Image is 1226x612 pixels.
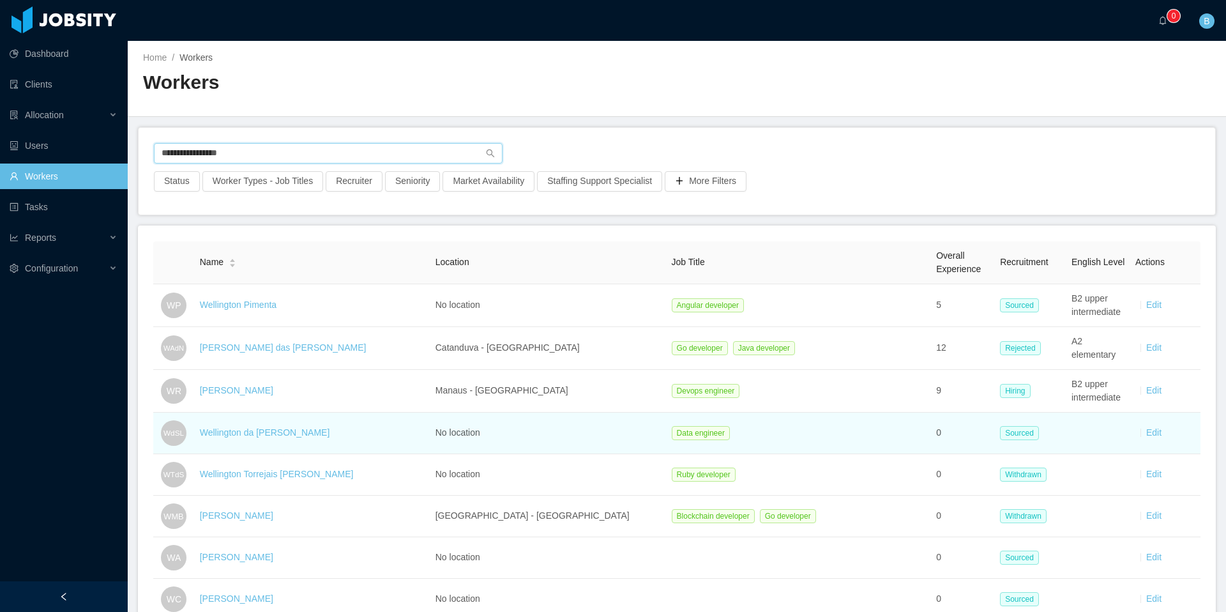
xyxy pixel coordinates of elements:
td: A2 elementary [1066,327,1130,370]
span: WAdN [163,338,184,358]
span: Rejected [1000,341,1040,355]
a: Home [143,52,167,63]
td: No location [430,413,667,454]
i: icon: search [486,149,495,158]
button: Status [154,171,200,192]
span: WMB [164,504,184,528]
a: [PERSON_NAME] [200,552,273,562]
span: Job Title [672,257,705,267]
td: 12 [931,327,995,370]
a: [PERSON_NAME] [200,510,273,521]
span: Configuration [25,263,78,273]
a: Sourced [1000,300,1044,310]
td: No location [430,454,667,496]
span: Java developer [733,341,795,355]
span: Overall Experience [936,250,981,274]
span: Devops engineer [672,384,740,398]
a: Wellington Torrejais [PERSON_NAME] [200,469,354,479]
span: Recruitment [1000,257,1048,267]
span: Ruby developer [672,468,736,482]
span: Sourced [1000,426,1039,440]
a: [PERSON_NAME] das [PERSON_NAME] [200,342,367,353]
span: Angular developer [672,298,744,312]
td: 0 [931,454,995,496]
button: Worker Types - Job Titles [202,171,323,192]
span: Reports [25,233,56,243]
td: 9 [931,370,995,413]
a: Edit [1146,300,1162,310]
span: Workers [179,52,213,63]
td: Catanduva - [GEOGRAPHIC_DATA] [430,327,667,370]
a: Sourced [1000,427,1044,438]
span: English Level [1071,257,1124,267]
td: 0 [931,496,995,537]
a: Edit [1146,342,1162,353]
a: [PERSON_NAME] [200,385,273,395]
td: B2 upper intermediate [1066,370,1130,413]
a: icon: userWorkers [10,164,117,189]
a: Withdrawn [1000,510,1052,521]
td: 0 [931,413,995,454]
i: icon: solution [10,111,19,119]
span: B [1204,13,1209,29]
span: Actions [1135,257,1165,267]
a: Edit [1146,510,1162,521]
i: icon: line-chart [10,233,19,242]
td: No location [430,284,667,327]
span: Sourced [1000,551,1039,565]
span: WA [167,545,181,570]
a: Wellington da [PERSON_NAME] [200,427,330,438]
sup: 0 [1167,10,1180,22]
button: Market Availability [443,171,534,192]
button: icon: plusMore Filters [665,171,746,192]
span: Withdrawn [1000,468,1047,482]
a: Edit [1146,552,1162,562]
td: B2 upper intermediate [1066,284,1130,327]
td: 5 [931,284,995,327]
td: [GEOGRAPHIC_DATA] - [GEOGRAPHIC_DATA] [430,496,667,537]
a: icon: robotUsers [10,133,117,158]
span: Go developer [760,509,816,523]
span: Blockchain developer [672,509,755,523]
span: Hiring [1000,384,1030,398]
span: Sourced [1000,592,1039,606]
a: [PERSON_NAME] [200,593,273,604]
a: Wellington Pimenta [200,300,276,310]
a: icon: profileTasks [10,194,117,220]
span: Data engineer [672,426,730,440]
span: Name [200,256,223,269]
button: Recruiter [326,171,382,192]
span: Go developer [672,341,728,355]
i: icon: caret-up [229,257,236,261]
div: Sort [229,257,236,266]
span: Allocation [25,110,64,120]
a: icon: pie-chartDashboard [10,41,117,66]
span: Location [435,257,469,267]
span: WTdS [163,464,185,486]
button: Staffing Support Specialist [537,171,662,192]
a: Edit [1146,593,1162,604]
a: Hiring [1000,385,1035,395]
td: No location [430,537,667,579]
td: Manaus - [GEOGRAPHIC_DATA] [430,370,667,413]
a: Edit [1146,427,1162,438]
a: icon: auditClients [10,72,117,97]
a: Sourced [1000,552,1044,562]
button: Seniority [385,171,440,192]
a: Sourced [1000,593,1044,604]
span: WdSL [163,422,184,444]
a: Edit [1146,385,1162,395]
a: Rejected [1000,342,1045,353]
span: WP [167,293,181,318]
i: icon: caret-down [229,262,236,266]
span: WR [167,378,181,404]
span: WC [167,586,181,612]
h2: Workers [143,70,677,96]
a: Edit [1146,469,1162,479]
a: Withdrawn [1000,469,1052,479]
i: icon: setting [10,264,19,273]
i: icon: bell [1158,16,1167,25]
td: 0 [931,537,995,579]
span: Sourced [1000,298,1039,312]
span: / [172,52,174,63]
